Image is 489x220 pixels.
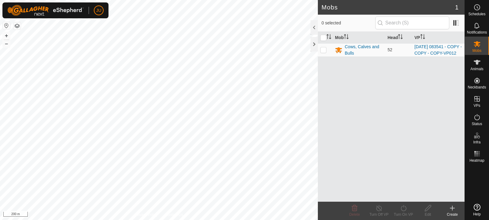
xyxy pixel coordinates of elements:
h2: Mobs [322,4,455,11]
span: Heatmap [469,159,484,162]
span: Schedules [468,12,485,16]
a: Privacy Policy [135,212,158,218]
span: Neckbands [468,85,486,89]
span: Delete [349,212,360,217]
div: Turn Off VP [367,212,391,217]
button: – [3,40,10,47]
span: JU [96,7,101,14]
input: Search (S) [375,16,449,29]
span: 52 [388,47,392,52]
span: 0 selected [322,20,375,26]
p-sorticon: Activate to sort [398,35,403,40]
img: Gallagher Logo [7,5,84,16]
p-sorticon: Activate to sort [420,35,425,40]
span: Status [472,122,482,126]
span: Mobs [472,49,481,52]
a: [DATE] 083541 - COPY - COPY - COPY-VP012 [414,44,462,56]
span: Infra [473,140,480,144]
span: Notifications [467,31,487,34]
button: Map Layers [13,22,21,30]
th: Mob [333,32,385,44]
a: Contact Us [165,212,183,218]
span: VPs [473,104,480,107]
th: VP [412,32,465,44]
button: Reset Map [3,22,10,29]
span: 1 [455,3,458,12]
div: Turn On VP [391,212,416,217]
div: Edit [416,212,440,217]
div: Cows, Calves and Bulls [345,44,383,56]
span: Animals [470,67,483,71]
p-sorticon: Activate to sort [326,35,331,40]
th: Head [385,32,412,44]
button: + [3,32,10,39]
a: Help [465,201,489,218]
span: Help [473,212,481,216]
div: Create [440,212,465,217]
p-sorticon: Activate to sort [344,35,349,40]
